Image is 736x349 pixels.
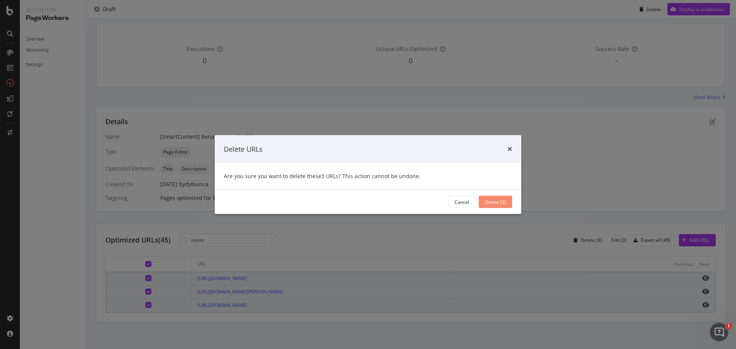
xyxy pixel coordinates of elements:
div: Cancel [455,198,469,205]
div: Are you sure you want to delete these 3 URLs ? This action cannot be undone. [215,163,521,189]
div: Delete (3) [485,198,506,205]
span: 1 [726,323,732,329]
div: times [508,144,512,154]
div: modal [215,135,521,214]
button: Delete (3) [479,196,512,208]
button: Cancel [448,196,476,208]
iframe: Intercom live chat [710,323,728,341]
div: Delete URLs [224,144,263,154]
